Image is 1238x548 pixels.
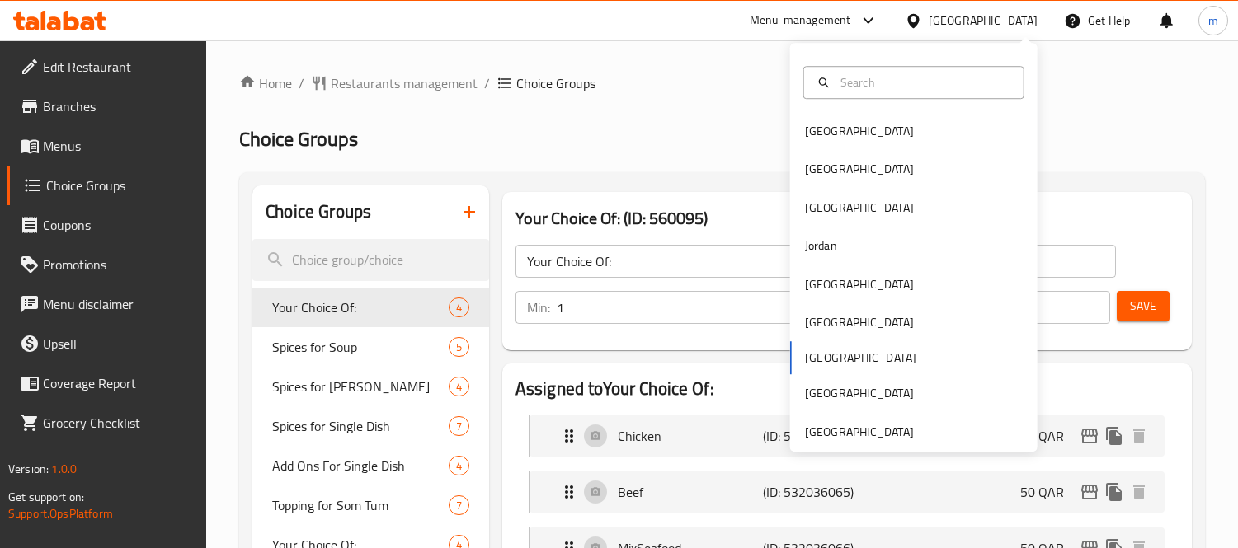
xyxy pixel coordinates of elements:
[43,334,194,354] span: Upsell
[1077,424,1102,448] button: edit
[331,73,478,93] span: Restaurants management
[515,377,1179,401] h2: Assigned to Your Choice Of:
[252,367,489,406] div: Spices for [PERSON_NAME]4
[618,426,763,446] p: Chicken
[239,73,1205,93] nav: breadcrumb
[1077,480,1102,504] button: edit
[750,11,851,30] div: Menu-management
[46,176,194,195] span: Choice Groups
[450,300,468,316] span: 4
[450,340,468,355] span: 5
[484,73,490,93] li: /
[43,136,194,156] span: Menus
[805,237,837,255] div: Jordan
[834,73,1014,91] input: Search
[272,297,449,317] span: Your Choice Of:
[449,297,469,317] div: Choices
[805,161,914,179] div: [GEOGRAPHIC_DATA]
[1102,480,1127,504] button: duplicate
[1127,480,1151,504] button: delete
[530,471,1165,513] div: Expand
[43,413,194,433] span: Grocery Checklist
[450,419,468,434] span: 7
[763,426,860,446] p: (ID: 532036064)
[8,458,49,480] span: Version:
[7,284,207,324] a: Menu disclaimer
[7,166,207,205] a: Choice Groups
[272,337,449,357] span: Spices for Soup
[449,495,469,515] div: Choices
[252,327,489,367] div: Spices for Soup5
[527,297,550,317] p: Min:
[7,126,207,166] a: Menus
[1208,12,1218,30] span: m
[272,456,449,475] span: Add Ons For Single Dish
[299,73,304,93] li: /
[1130,296,1156,316] span: Save
[7,47,207,87] a: Edit Restaurant
[763,482,860,502] p: (ID: 532036065)
[515,205,1179,232] h3: Your Choice Of: (ID: 560095)
[7,205,207,245] a: Coupons
[252,446,489,485] div: Add Ons For Single Dish4
[43,57,194,77] span: Edit Restaurant
[1102,424,1127,448] button: duplicate
[252,406,489,446] div: Spices for Single Dish7
[1020,482,1077,502] p: 50 QAR
[43,255,194,274] span: Promotions
[43,373,194,393] span: Coverage Report
[252,239,489,281] input: search
[1117,291,1170,321] button: Save
[929,12,1038,30] div: [GEOGRAPHIC_DATA]
[43,96,194,116] span: Branches
[805,275,914,293] div: [GEOGRAPHIC_DATA]
[805,385,914,403] div: [GEOGRAPHIC_DATA]
[8,503,113,524] a: Support.OpsPlatform
[7,403,207,443] a: Grocery Checklist
[450,498,468,513] span: 7
[7,363,207,403] a: Coverage Report
[450,379,468,395] span: 4
[7,324,207,363] a: Upsell
[805,423,914,441] div: [GEOGRAPHIC_DATA]
[8,486,84,508] span: Get support on:
[239,120,358,157] span: Choice Groups
[7,87,207,126] a: Branches
[450,458,468,474] span: 4
[805,122,914,140] div: [GEOGRAPHIC_DATA]
[805,313,914,331] div: [GEOGRAPHIC_DATA]
[43,294,194,314] span: Menu disclaimer
[51,458,77,480] span: 1.0.0
[1127,424,1151,448] button: delete
[311,73,478,93] a: Restaurants management
[239,73,292,93] a: Home
[43,215,194,235] span: Coupons
[252,485,489,525] div: Topping for Som Tum7
[252,288,489,327] div: Your Choice Of:4
[7,245,207,284] a: Promotions
[449,377,469,396] div: Choices
[266,199,371,224] h2: Choice Groups
[515,408,1179,464] li: Expand
[516,73,595,93] span: Choice Groups
[1020,426,1077,446] p: 45 QAR
[530,415,1165,457] div: Expand
[515,464,1179,520] li: Expand
[618,482,763,502] p: Beef
[272,377,449,396] span: Spices for [PERSON_NAME]
[272,495,449,515] span: Topping for Som Tum
[805,199,914,217] div: [GEOGRAPHIC_DATA]
[272,416,449,436] span: Spices for Single Dish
